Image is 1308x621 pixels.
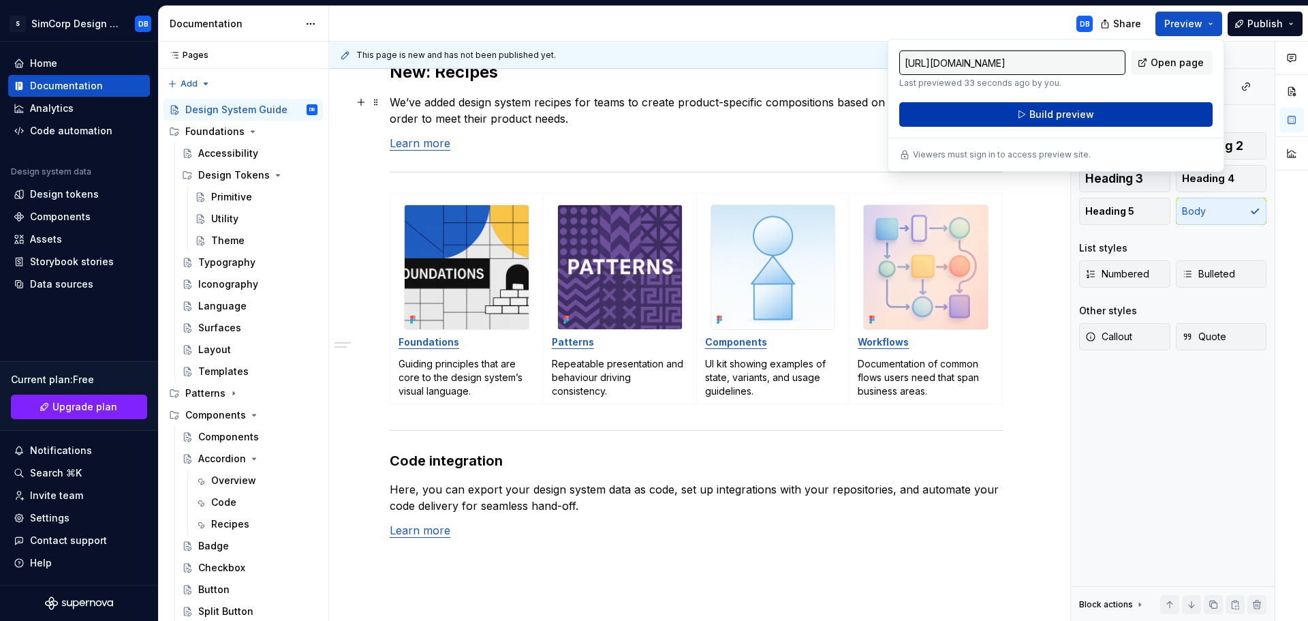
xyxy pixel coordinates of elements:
a: Iconography [176,273,323,295]
div: Documentation [30,79,103,93]
svg: Supernova Logo [45,596,113,610]
p: Repeatable presentation and behaviour driving consistency. [552,357,688,398]
a: Data sources [8,273,150,295]
div: Split Button [198,605,253,618]
span: Heading 4 [1182,172,1234,185]
button: Heading 4 [1176,165,1267,192]
p: Viewers must sign in to access preview site. [913,149,1091,160]
span: Add [181,78,198,89]
div: Checkbox [198,561,245,575]
img: cc83a367-6339-4a8e-b30e-ec3002558f68.png [405,205,529,329]
a: Settings [8,507,150,529]
div: DB [309,103,315,117]
a: Accordion [176,448,323,470]
div: DB [1080,18,1090,29]
button: Add [163,74,215,93]
div: Documentation [170,17,298,31]
button: Contact support [8,530,150,551]
div: DB [138,18,149,29]
a: Design System GuideDB [163,99,323,121]
a: Upgrade plan [11,395,147,419]
div: List styles [1079,241,1127,255]
div: Current plan : Free [11,373,147,387]
div: Surfaces [198,321,241,335]
div: Design tokens [30,187,99,201]
h3: Code integration [390,451,1003,470]
a: Primitive [189,186,323,208]
button: Help [8,552,150,574]
strong: Workflows [858,336,909,348]
div: Badge [198,539,229,553]
button: Quote [1176,323,1267,350]
div: Contact support [30,534,107,547]
span: Open page [1151,56,1204,70]
button: Heading 3 [1079,165,1170,192]
div: Other styles [1079,304,1137,318]
div: Analytics [30,102,74,115]
div: Patterns [163,382,323,404]
a: Badge [176,535,323,557]
p: Here, you can export your design system data as code, set up integrations with your repositories,... [390,481,1003,514]
p: Documentation of common flows users need that span business areas. [858,357,994,398]
button: Heading 5 [1079,198,1170,225]
a: Components [8,206,150,228]
span: Numbered [1085,267,1149,281]
p: Last previewed 33 seconds ago by you. [899,78,1125,89]
span: Quote [1182,330,1226,344]
div: Theme [211,234,245,247]
span: Callout [1085,330,1132,344]
div: Help [30,556,52,570]
div: Overview [211,474,256,487]
div: Storybook stories [30,255,114,269]
div: Accessibility [198,147,258,160]
div: Settings [30,511,69,525]
button: Build preview [899,102,1213,127]
button: SSimCorp Design SystemDB [3,9,155,38]
a: Learn more [390,524,450,537]
button: Share [1093,12,1150,36]
span: Bulleted [1182,267,1235,281]
a: Documentation [8,75,150,97]
a: Components [176,426,323,448]
div: Components [185,408,246,422]
div: Foundations [163,121,323,142]
button: Numbered [1079,260,1170,288]
div: Block actions [1079,595,1145,614]
a: Utility [189,208,323,230]
a: Recipes [189,513,323,535]
div: Data sources [30,277,93,291]
div: Language [198,299,247,313]
a: Components [705,336,767,348]
div: Code [211,496,236,509]
span: Heading 3 [1085,172,1143,185]
span: Preview [1164,17,1202,31]
div: Templates [198,365,249,378]
strong: Foundations [399,336,459,348]
div: Components [198,430,259,444]
button: Notifications [8,440,150,461]
a: Surfaces [176,317,323,339]
span: This page is new and has not been published yet. [356,50,556,61]
div: Primitive [211,190,252,204]
button: Preview [1155,12,1222,36]
div: Typography [198,256,255,269]
div: Code automation [30,124,112,138]
div: Layout [198,343,231,357]
a: Theme [189,230,323,252]
span: Share [1113,17,1141,31]
div: Components [30,210,91,224]
a: Open page [1131,50,1213,75]
a: Layout [176,339,323,361]
a: Home [8,52,150,74]
div: Notifications [30,444,92,457]
div: Patterns [185,387,225,400]
div: SimCorp Design System [31,17,119,31]
div: Design Tokens [176,164,323,186]
a: Typography [176,252,323,273]
span: Upgrade plan [52,400,117,414]
p: We’ve added design system recipes for teams to create product-specific compositions based on our ... [390,94,1003,127]
a: Code automation [8,120,150,142]
a: Accessibility [176,142,323,164]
